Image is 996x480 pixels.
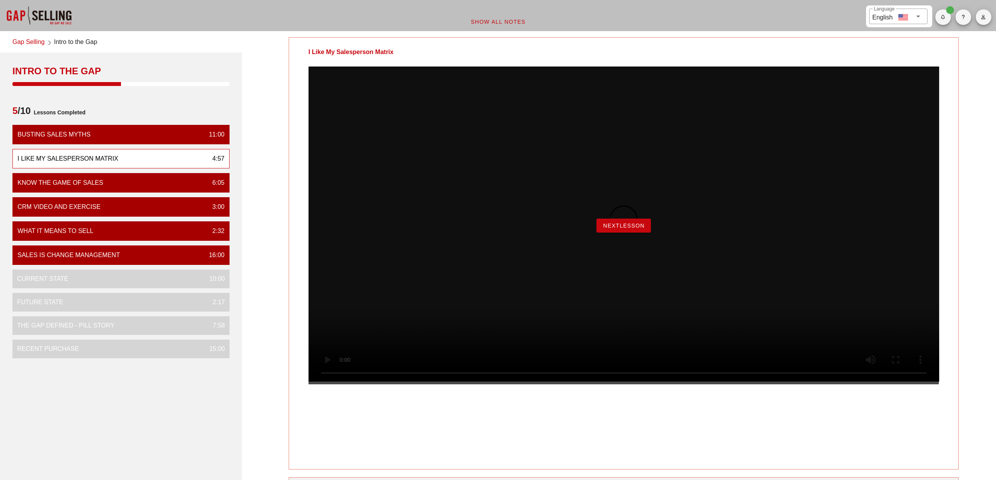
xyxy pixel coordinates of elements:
[207,298,225,307] div: 2:17
[869,9,928,24] div: LanguageEnglish
[17,274,68,284] div: Current State
[596,219,651,233] button: NextLesson
[206,202,224,212] div: 3:00
[12,37,45,48] a: Gap Selling
[206,178,224,187] div: 6:05
[18,251,120,260] div: Sales is Change Management
[289,38,413,67] div: I Like My Salesperson Matrix
[203,344,225,354] div: 15:00
[17,344,79,354] div: Recent Purchase
[872,11,893,22] div: English
[603,222,645,229] span: NextLesson
[18,154,118,163] div: I Like My Salesperson Matrix
[31,105,86,120] span: Lessons Completed
[12,65,230,77] div: Intro to the Gap
[12,105,18,116] span: 5
[54,37,97,48] span: Intro to the Gap
[946,6,954,14] span: Badge
[18,130,91,139] div: Busting Sales Myths
[12,105,31,120] span: /10
[207,321,225,330] div: 7:58
[203,251,224,260] div: 16:00
[18,178,103,187] div: Know the Game of Sales
[17,321,114,330] div: The Gap Defined - Pill Story
[18,226,93,236] div: What it means to sell
[203,274,225,284] div: 10:00
[874,6,894,12] label: Language
[206,154,224,163] div: 4:57
[470,19,526,25] span: Show All Notes
[203,130,224,139] div: 11:00
[206,226,224,236] div: 2:32
[17,298,63,307] div: Future State
[18,202,100,212] div: CRM VIDEO and EXERCISE
[464,15,532,29] button: Show All Notes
